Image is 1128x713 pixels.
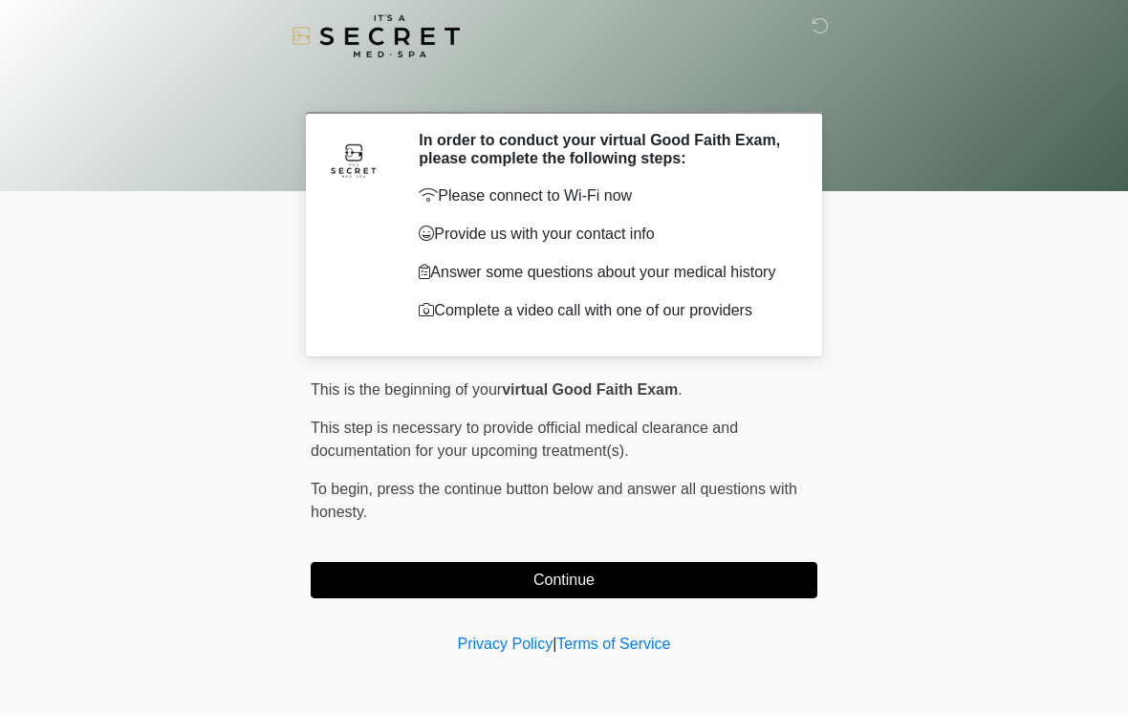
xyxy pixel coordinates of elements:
[311,381,502,398] span: This is the beginning of your
[678,381,682,398] span: .
[325,131,382,188] img: Agent Avatar
[419,261,789,284] p: Answer some questions about your medical history
[419,223,789,246] p: Provide us with your contact info
[311,481,797,520] span: press the continue button below and answer all questions with honesty.
[296,69,832,104] h1: ‎ ‎
[419,131,789,167] h2: In order to conduct your virtual Good Faith Exam, please complete the following steps:
[419,184,789,207] p: Please connect to Wi-Fi now
[553,636,556,652] a: |
[458,636,553,652] a: Privacy Policy
[502,381,678,398] strong: virtual Good Faith Exam
[311,481,377,497] span: To begin,
[556,636,670,652] a: Terms of Service
[292,14,460,57] img: It's A Secret Med Spa Logo
[311,562,817,598] button: Continue
[419,299,789,322] p: Complete a video call with one of our providers
[311,420,738,459] span: This step is necessary to provide official medical clearance and documentation for your upcoming ...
